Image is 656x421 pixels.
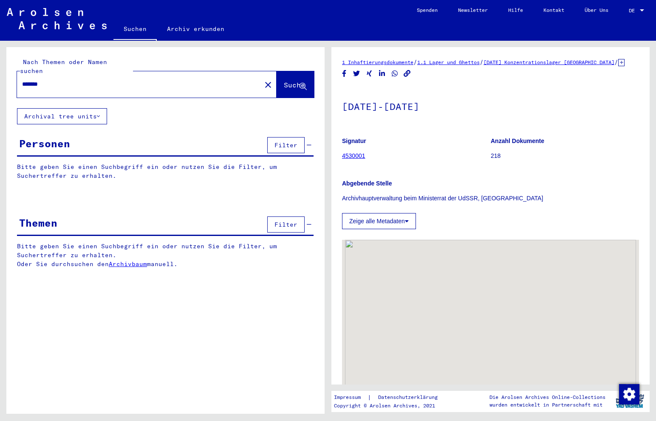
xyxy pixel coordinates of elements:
p: Die Arolsen Archives Online-Collections [489,393,605,401]
a: Archivbaum [109,260,147,268]
b: Anzahl Dokumente [491,138,544,144]
a: Impressum [334,393,368,402]
button: Share on Twitter [352,68,361,79]
p: Bitte geben Sie einen Suchbegriff ein oder nutzen Sie die Filter, um Suchertreffer zu erhalten. [17,163,314,180]
p: wurden entwickelt in Partnerschaft mit [489,401,605,409]
div: Personen [19,136,70,151]
span: Filter [274,141,297,149]
div: Zustimmung ändern [619,384,639,404]
span: / [480,58,484,66]
mat-label: Nach Themen oder Namen suchen [20,58,107,75]
a: [DATE] Konzentrationslager [GEOGRAPHIC_DATA] [484,59,614,65]
button: Copy link [403,68,412,79]
img: Arolsen_neg.svg [7,8,107,29]
a: 1 Inhaftierungsdokumente [342,59,413,65]
a: Suchen [113,19,157,41]
div: Sachsenhausen Concentration Camp [485,330,496,346]
span: Filter [274,221,297,228]
a: Archiv erkunden [157,19,235,39]
button: Share on WhatsApp [390,68,399,79]
a: 1.1 Lager und Ghettos [417,59,480,65]
button: Share on Xing [365,68,374,79]
button: Filter [267,137,305,153]
span: Suche [284,81,305,89]
span: / [614,58,618,66]
b: Abgebende Stelle [342,180,392,187]
p: 218 [491,152,639,160]
button: Share on Facebook [340,68,349,79]
a: 4530001 [342,152,365,159]
span: / [413,58,417,66]
button: Archival tree units [17,108,107,124]
div: Themen [19,215,57,230]
mat-icon: close [263,80,273,90]
b: Signatur [342,138,366,144]
p: Archivhauptverwaltung beim Ministerrat der UdSSR, [GEOGRAPHIC_DATA] [342,194,639,203]
button: Zeige alle Metadaten [342,213,416,229]
a: Datenschutzerklärung [371,393,448,402]
img: Zustimmung ändern [619,384,639,404]
h1: [DATE]-[DATE] [342,87,639,124]
button: Share on LinkedIn [378,68,387,79]
button: Clear [260,76,277,93]
button: Filter [267,216,305,233]
p: Copyright © Arolsen Archives, 2021 [334,402,448,410]
button: Suche [277,71,314,98]
div: | [334,393,448,402]
img: yv_logo.png [614,390,646,412]
span: DE [629,8,638,14]
p: Bitte geben Sie einen Suchbegriff ein oder nutzen Sie die Filter, um Suchertreffer zu erhalten. O... [17,242,314,269]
